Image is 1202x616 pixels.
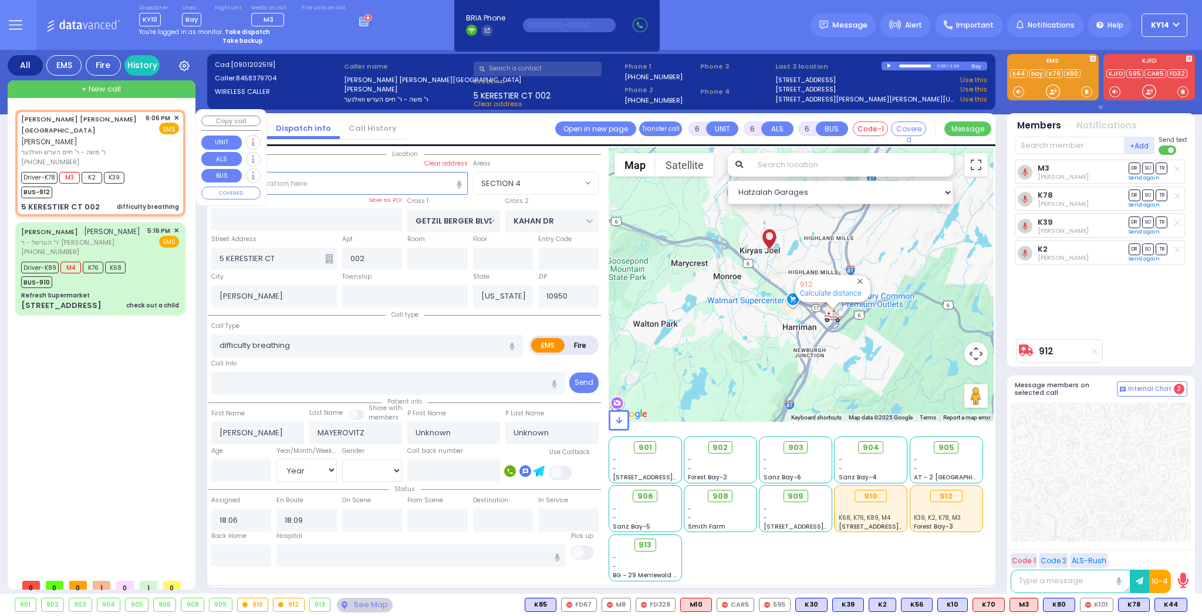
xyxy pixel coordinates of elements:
div: M8 [602,598,631,612]
span: 913 [639,539,651,551]
span: - [914,464,917,473]
span: M3 [264,15,274,24]
span: - [613,562,616,571]
button: Message [944,121,991,136]
span: ✕ [174,226,179,236]
a: Call History [340,123,406,134]
label: From Scene [407,496,443,505]
a: Send again [1129,201,1160,208]
a: [STREET_ADDRESS] [775,84,836,94]
div: 908 [181,598,204,611]
span: Phone 1 [624,62,696,72]
label: Hospital [276,532,302,541]
span: [STREET_ADDRESS][PERSON_NAME] [764,522,875,531]
span: 6:06 PM [146,114,170,123]
label: Last 3 location [775,62,882,72]
button: 10-4 [1149,570,1171,593]
div: 1:04 [950,59,960,73]
div: difficulty breathing [117,202,179,211]
button: +Add [1125,137,1155,154]
div: 5 KERESTIER CT 002 [21,201,100,213]
button: ALS [761,121,794,136]
a: K39 [1038,218,1053,226]
span: - [613,513,616,522]
a: bay [1029,69,1045,78]
span: Clear address [474,99,522,109]
span: 904 [863,442,879,453]
div: Year/Month/Week/Day [276,446,337,456]
a: Send again [1129,255,1160,262]
label: [PHONE_NUMBER] [624,72,683,81]
span: SO [1142,243,1154,255]
span: 903 [788,442,803,453]
a: 912 [1039,347,1054,356]
a: M3 [1038,164,1049,172]
span: BRIA Phone [466,13,505,23]
span: M3 [59,172,80,184]
div: / [947,59,949,73]
label: Save as POI [369,196,402,204]
label: Last Name [309,408,343,418]
a: [PERSON_NAME] [PERSON_NAME][GEOGRAPHIC_DATA] [21,114,137,136]
label: [PERSON_NAME] [344,84,470,94]
span: TR [1156,189,1167,201]
span: KY14 [1151,20,1169,31]
button: Toggle fullscreen view [964,153,988,177]
div: BLS [832,598,864,612]
div: Fire [86,55,121,76]
button: Internal Chat 2 [1117,381,1187,397]
label: Turn off text [1159,144,1177,156]
label: Medic on call [251,5,288,12]
span: Driver-K89 [21,262,59,273]
a: Send again [1129,174,1160,181]
span: 0 [116,581,134,590]
input: Search location [750,153,953,177]
div: 910 [238,598,268,611]
button: BUS [201,169,242,183]
div: 905 [126,598,148,611]
div: 904 [97,598,120,611]
span: K2 [82,172,102,184]
span: Important [956,20,994,31]
button: Notifications [1076,119,1137,133]
span: - [688,513,691,522]
label: P Last Name [505,409,544,418]
span: 902 [713,442,728,453]
span: Driver-K78 [21,172,58,184]
span: members [369,413,399,422]
span: 0 [69,581,87,590]
div: 912 [274,598,304,611]
a: [STREET_ADDRESS] [775,75,836,85]
a: Use this [960,75,987,85]
strong: Take backup [222,36,263,45]
span: M4 [60,262,81,273]
span: DR [1129,163,1140,174]
button: Transfer call [639,121,682,136]
span: ר' הערשל - ר' [PERSON_NAME] [21,238,140,248]
span: Sanz Bay-5 [613,522,650,531]
span: Phone 4 [700,87,772,97]
span: Alert [905,20,922,31]
div: 595 [759,598,791,612]
label: Assigned [211,496,240,505]
label: Call Info [211,359,237,368]
label: Room [407,235,425,244]
a: [STREET_ADDRESS][PERSON_NAME][PERSON_NAME][US_STATE] [775,94,957,104]
button: BUS [816,121,848,136]
span: BG - 29 Merriewold S. [613,571,678,580]
a: 912 [800,280,812,289]
span: Chananya Indig [1038,172,1089,181]
span: You're logged in as monitor. [139,28,223,36]
span: 2 [1174,384,1184,394]
div: [STREET_ADDRESS] [21,300,102,312]
span: Forest Bay-2 [688,473,727,482]
img: red-radio-icon.svg [641,602,647,608]
span: [PERSON_NAME] [21,137,77,147]
div: BLS [869,598,896,612]
div: K2 [869,598,896,612]
label: Caller: [215,73,340,83]
span: Patient info [381,397,428,406]
span: - [839,464,842,473]
div: FD328 [636,598,676,612]
span: TR [1156,163,1167,174]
